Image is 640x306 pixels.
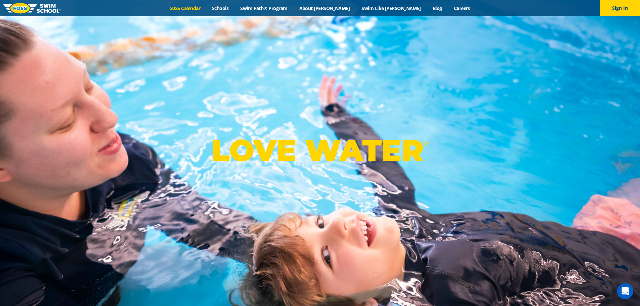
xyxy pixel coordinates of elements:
[234,5,293,11] a: Swim Path® Program
[3,3,61,13] img: FOSS Swim School Logo
[211,132,429,168] p: LOVE WATER
[356,5,427,11] a: Swim Like [PERSON_NAME]
[423,139,429,147] sup: ®
[206,5,234,11] a: Schools
[448,5,476,11] a: Careers
[427,5,448,11] a: Blog
[617,283,633,299] div: Open Intercom Messenger
[164,5,206,11] a: 2025 Calendar
[293,5,356,11] a: About [PERSON_NAME]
